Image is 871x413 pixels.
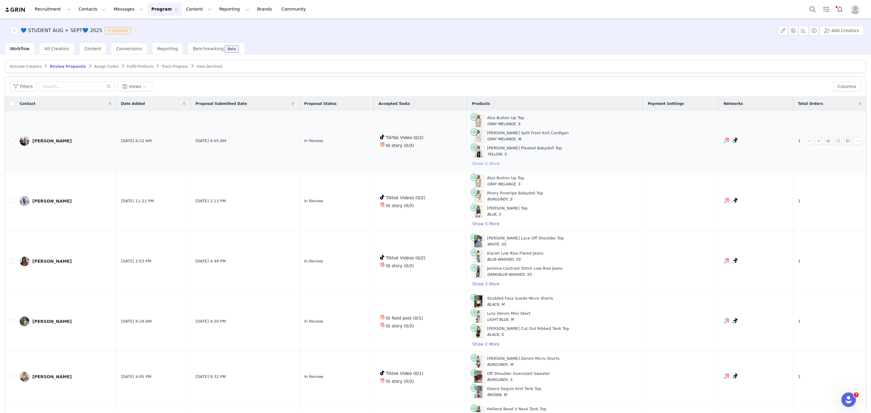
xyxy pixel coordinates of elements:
span: 1 [798,198,801,204]
span: GRAY MELANGE, S [487,182,520,186]
img: Product Image [474,205,482,217]
div: [PERSON_NAME] Cut Out Ribbed Tank Top [487,326,569,337]
button: Contacts [75,2,110,16]
span: Fulfill Products [127,64,153,69]
span: Track Progress [162,64,188,69]
span: [DATE] 2:13 PM [195,198,226,204]
img: instagram.svg [725,373,729,378]
span: [DATE] 2:03 PM [121,258,151,264]
div: [PERSON_NAME] Denim Micro Shorts [487,356,559,367]
span: GRAY MELANGE, S [487,122,520,126]
span: Tiktok Videos (0/2) [386,255,426,260]
a: [PERSON_NAME] [20,317,111,326]
img: 1cd29475-182f-4474-bc0f-70b6104d5396.jpg [20,372,29,382]
div: [PERSON_NAME] Lace Off Shoulder Top [487,235,564,247]
span: BURGUNDY, S [487,197,512,201]
img: Product Image [474,356,482,368]
img: Product Image [474,371,482,383]
span: Benchmarking [193,46,223,51]
div: Off Shoulder Oversized Sweater [487,371,550,382]
span: 1 [798,374,801,380]
span: 7 [854,392,859,397]
img: Product Image [474,115,482,127]
span: BURGUNDY, M [487,363,513,367]
span: Total Orders [798,101,823,106]
span: 1 [798,138,801,144]
img: instagram.svg [380,262,385,267]
span: IG story (0/3) [386,203,414,208]
span: 1 [798,318,801,324]
span: [DATE] 6:22 AM [121,138,152,144]
img: Product Image [474,145,482,157]
div: [PERSON_NAME] Pleated Babydoll Top [487,145,562,157]
img: instagram.svg [380,142,385,147]
button: Notifications [833,2,847,16]
button: Filters [10,82,37,91]
span: BLACK, S [487,333,504,337]
img: Product Image [474,295,482,307]
span: [DATE] 6:29 AM [121,318,152,324]
button: Messages [110,2,147,16]
img: 3d3d1c1f-ad76-4cb4-98f3-cc36f2ba4519--s.jpg [20,196,29,206]
span: Conversions [116,46,142,51]
span: Review Proposals [50,64,86,69]
img: 628c7502-6249-447f-931e-ee8d0c84730e.jpg [20,317,29,326]
img: Product Image [474,326,482,338]
span: [DATE] 9:32 PM [195,374,226,380]
span: 1 [798,258,801,264]
img: instagram.svg [380,323,385,327]
div: [PERSON_NAME] [32,259,72,264]
a: [PERSON_NAME] [20,372,111,382]
img: instagram.svg [725,258,729,263]
img: Product Image [474,250,482,262]
span: Content [84,46,101,51]
span: DARK-BLUE-WASHED, XS [487,272,531,277]
button: Show 5 More [472,220,500,227]
input: Search... [39,82,115,91]
div: Lury Denim Mini Skort [487,311,530,322]
span: IG story (0/3) [386,379,414,384]
i: icon: search [107,84,111,89]
img: instagram.svg [380,202,385,207]
button: Show 4 More [472,160,500,167]
span: GRAY MELANGE, M [487,137,521,141]
div: [PERSON_NAME] [32,199,72,203]
a: Brands [253,2,277,16]
img: instagram.svg [380,315,385,320]
span: [DATE] 4:05 AM [195,138,226,144]
span: Activate Creators [10,64,41,69]
img: Product Image [474,235,482,247]
span: BLACK, M [487,302,504,307]
span: Payment Settings [648,101,684,106]
span: IG feed post (0/1) [386,316,423,320]
span: Tiktok Videos (0/2) [386,195,426,200]
span: BURGUNDY, S [487,378,512,382]
img: placeholder-profile.jpg [850,5,860,14]
button: Add Creators [819,26,864,35]
span: LIGHT BLUE, M [487,317,514,322]
span: In Review [304,374,323,380]
img: Product Image [474,265,482,278]
img: instagram.svg [725,318,729,323]
button: Show 3 More [472,280,500,288]
span: BLUE, S [487,212,501,216]
a: Tasks [820,2,833,16]
img: grin logo [5,7,26,13]
img: dfab949a-1ec1-422d-a109-fbf23eb2f518.jpg [20,136,29,146]
button: Program [148,2,182,16]
iframe: Intercom live chat [841,392,856,407]
div: [PERSON_NAME] [32,374,72,379]
span: In Review [304,138,323,144]
span: [DATE] 4:20 PM [195,318,226,324]
span: [object Object] [11,27,133,34]
span: Assign Codes [94,64,119,69]
button: Reporting [216,2,253,16]
span: IG story (0/3) [386,143,414,148]
div: Studded Faux Suede Micro Shorts [487,295,553,307]
div: Alza Button Up Top [487,175,524,187]
img: instagram.svg [725,138,729,142]
span: In Review [304,198,323,204]
div: [PERSON_NAME] Split Front Knit Cardigan [487,130,569,142]
button: Views [117,82,152,91]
